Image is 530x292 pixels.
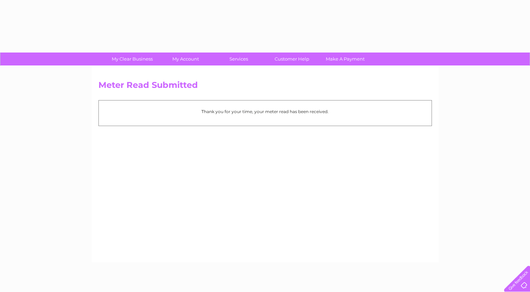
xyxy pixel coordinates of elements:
[263,53,321,65] a: Customer Help
[98,80,432,93] h2: Meter Read Submitted
[316,53,374,65] a: Make A Payment
[102,108,428,115] p: Thank you for your time, your meter read has been received.
[103,53,161,65] a: My Clear Business
[210,53,268,65] a: Services
[157,53,214,65] a: My Account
